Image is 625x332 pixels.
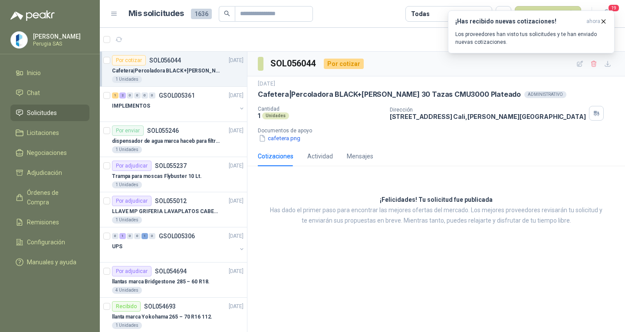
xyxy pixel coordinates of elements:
[10,184,89,210] a: Órdenes de Compra
[112,172,202,181] p: Trampa para moscas Flybuster 10 Lt.
[347,151,373,161] div: Mensajes
[159,233,195,239] p: GSOL005306
[100,52,247,87] a: Por cotizarSOL056044[DATE] Cafetera|Percoladora BLACK+[PERSON_NAME] 30 Tazas CMU3000 Plateado1 Un...
[112,207,220,216] p: LLAVE MP GRIFERIA LAVAPLATOS CABEZA EXTRAIBLE
[119,233,126,239] div: 1
[134,92,141,99] div: 0
[149,233,155,239] div: 0
[27,237,65,247] span: Configuración
[112,278,210,286] p: llantas marca Bridgestone 285 – 60 R18.
[27,168,62,178] span: Adjudicación
[10,145,89,161] a: Negociaciones
[229,56,243,65] p: [DATE]
[155,198,187,204] p: SOL055012
[127,92,133,99] div: 0
[191,9,212,19] span: 1636
[586,18,600,25] span: ahora
[390,113,586,120] p: [STREET_ADDRESS] Cali , [PERSON_NAME][GEOGRAPHIC_DATA]
[112,181,142,188] div: 1 Unidades
[149,57,181,63] p: SOL056044
[112,125,144,136] div: Por enviar
[258,90,521,99] p: Cafetera|Percoladora BLACK+[PERSON_NAME] 30 Tazas CMU3000 Plateado
[27,148,67,158] span: Negociaciones
[229,197,243,205] p: [DATE]
[112,76,142,83] div: 1 Unidades
[229,267,243,276] p: [DATE]
[269,205,603,226] p: Has dado el primer paso para encontrar las mejores ofertas del mercado. Los mejores proveedores r...
[10,125,89,141] a: Licitaciones
[608,4,620,12] span: 19
[27,128,59,138] span: Licitaciones
[112,301,141,312] div: Recibido
[455,18,583,25] h3: ¡Has recibido nuevas cotizaciones!
[599,6,615,22] button: 19
[100,157,247,192] a: Por adjudicarSOL055237[DATE] Trampa para moscas Flybuster 10 Lt.1 Unidades
[27,188,81,207] span: Órdenes de Compra
[144,303,176,309] p: SOL054693
[112,322,142,329] div: 1 Unidades
[112,313,212,321] p: llanta marca Yokohama 265 – 70 R16 112.
[149,92,155,99] div: 0
[10,234,89,250] a: Configuración
[229,92,243,100] p: [DATE]
[324,59,364,69] div: Por cotizar
[27,88,40,98] span: Chat
[27,217,59,227] span: Remisiones
[155,163,187,169] p: SOL055237
[10,105,89,121] a: Solicitudes
[258,134,301,143] button: cafetera.png
[229,162,243,170] p: [DATE]
[112,67,220,75] p: Cafetera|Percoladora BLACK+[PERSON_NAME] 30 Tazas CMU3000 Plateado
[411,9,429,19] div: Todas
[100,263,247,298] a: Por adjudicarSOL054694[DATE] llantas marca Bridgestone 285 – 60 R18.4 Unidades
[224,10,230,16] span: search
[112,266,151,276] div: Por adjudicar
[11,32,27,48] img: Company Logo
[229,302,243,311] p: [DATE]
[112,102,150,110] p: IMPLEMENTOS
[229,127,243,135] p: [DATE]
[112,217,142,224] div: 1 Unidades
[258,106,383,112] p: Cantidad
[10,254,89,270] a: Manuales y ayuda
[515,6,581,22] button: Nueva solicitud
[100,192,247,227] a: Por adjudicarSOL055012[DATE] LLAVE MP GRIFERIA LAVAPLATOS CABEZA EXTRAIBLE1 Unidades
[127,233,133,239] div: 0
[147,128,179,134] p: SOL055246
[33,33,87,39] p: [PERSON_NAME]
[141,233,148,239] div: 1
[112,137,220,145] p: dispensador de agua marca haceb para filtros Nikkei
[258,128,622,134] p: Documentos de apoyo
[307,151,333,161] div: Actividad
[112,55,146,66] div: Por cotizar
[112,233,118,239] div: 0
[112,243,122,251] p: UPS
[119,92,126,99] div: 2
[155,268,187,274] p: SOL054694
[258,151,293,161] div: Cotizaciones
[10,10,55,21] img: Logo peakr
[455,30,607,46] p: Los proveedores han visto tus solicitudes y te han enviado nuevas cotizaciones.
[112,92,118,99] div: 1
[10,214,89,230] a: Remisiones
[112,231,245,259] a: 0 1 0 0 1 0 GSOL005306[DATE] UPS
[10,65,89,81] a: Inicio
[270,57,317,70] h3: SOL056044
[27,108,57,118] span: Solicitudes
[112,196,151,206] div: Por adjudicar
[33,41,87,46] p: Perugia SAS
[141,92,148,99] div: 0
[128,7,184,20] h1: Mis solicitudes
[112,146,142,153] div: 1 Unidades
[100,122,247,157] a: Por enviarSOL055246[DATE] dispensador de agua marca haceb para filtros Nikkei1 Unidades
[258,80,275,88] p: [DATE]
[524,91,566,98] div: ADMINISTRATIVO
[112,161,151,171] div: Por adjudicar
[258,112,260,119] p: 1
[262,112,289,119] div: Unidades
[112,287,142,294] div: 4 Unidades
[27,68,41,78] span: Inicio
[390,107,586,113] p: Dirección
[10,85,89,101] a: Chat
[229,232,243,240] p: [DATE]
